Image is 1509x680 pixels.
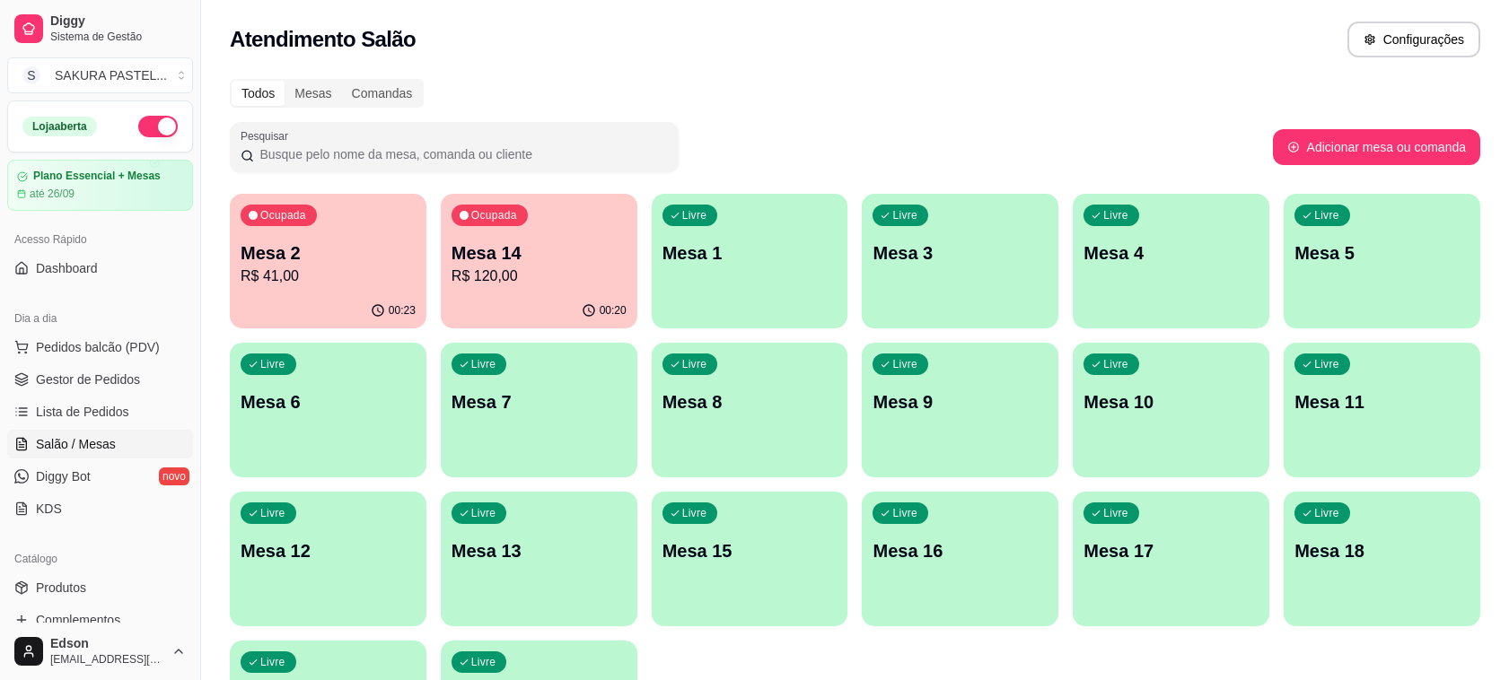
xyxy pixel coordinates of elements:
[471,655,496,669] p: Livre
[50,13,186,30] span: Diggy
[1273,129,1480,165] button: Adicionar mesa ou comanda
[7,545,193,573] div: Catálogo
[230,492,426,626] button: LivreMesa 12
[1103,506,1128,520] p: Livre
[1314,357,1339,371] p: Livre
[254,145,668,163] input: Pesquisar
[662,389,838,414] p: Mesa 8
[1314,506,1339,520] p: Livre
[1347,22,1480,57] button: Configurações
[1083,389,1259,414] p: Mesa 10
[441,194,637,328] button: OcupadaMesa 14R$ 120,0000:20
[241,240,416,266] p: Mesa 2
[36,467,91,485] span: Diggy Bot
[7,57,193,93] button: Select a team
[1294,538,1470,563] p: Mesa 18
[682,208,707,222] p: Livre
[7,573,193,602] a: Produtos
[22,117,97,136] div: Loja aberta
[1073,194,1269,328] button: LivreMesa 4
[652,194,848,328] button: LivreMesa 1
[7,365,193,394] a: Gestor de Pedidos
[441,343,637,477] button: LivreMesa 7
[1083,538,1259,563] p: Mesa 17
[22,66,40,84] span: S
[441,492,637,626] button: LivreMesa 13
[30,187,75,201] article: até 26/09
[232,81,285,106] div: Todos
[260,208,306,222] p: Ocupada
[36,403,129,421] span: Lista de Pedidos
[471,357,496,371] p: Livre
[241,128,294,144] label: Pesquisar
[230,194,426,328] button: OcupadaMesa 2R$ 41,0000:23
[652,343,848,477] button: LivreMesa 8
[452,266,627,287] p: R$ 120,00
[862,492,1058,626] button: LivreMesa 16
[892,506,917,520] p: Livre
[1284,492,1480,626] button: LivreMesa 18
[7,630,193,673] button: Edson[EMAIL_ADDRESS][DOMAIN_NAME]
[36,579,86,597] span: Produtos
[241,389,416,414] p: Mesa 6
[452,240,627,266] p: Mesa 14
[241,266,416,287] p: R$ 41,00
[892,357,917,371] p: Livre
[36,259,98,277] span: Dashboard
[36,338,160,356] span: Pedidos balcão (PDV)
[7,333,193,362] button: Pedidos balcão (PDV)
[682,506,707,520] p: Livre
[389,303,416,318] p: 00:23
[7,397,193,426] a: Lista de Pedidos
[285,81,341,106] div: Mesas
[1314,208,1339,222] p: Livre
[33,170,161,183] article: Plano Essencial + Mesas
[50,30,186,44] span: Sistema de Gestão
[862,343,1058,477] button: LivreMesa 9
[230,343,426,477] button: LivreMesa 6
[873,389,1048,414] p: Mesa 9
[36,371,140,388] span: Gestor de Pedidos
[260,655,285,669] p: Livre
[873,538,1048,563] p: Mesa 16
[7,304,193,333] div: Dia a dia
[1284,343,1480,477] button: LivreMesa 11
[862,194,1058,328] button: LivreMesa 3
[600,303,627,318] p: 00:20
[471,506,496,520] p: Livre
[36,435,116,453] span: Salão / Mesas
[241,538,416,563] p: Mesa 12
[260,357,285,371] p: Livre
[138,116,178,137] button: Alterar Status
[260,506,285,520] p: Livre
[55,66,167,84] div: SAKURA PASTEL ...
[662,240,838,266] p: Mesa 1
[36,500,62,518] span: KDS
[471,208,517,222] p: Ocupada
[36,611,120,629] span: Complementos
[1294,389,1470,414] p: Mesa 11
[7,254,193,283] a: Dashboard
[1103,357,1128,371] p: Livre
[873,240,1048,266] p: Mesa 3
[50,636,164,652] span: Edson
[230,25,416,54] h2: Atendimento Salão
[50,652,164,667] span: [EMAIL_ADDRESS][DOMAIN_NAME]
[652,492,848,626] button: LivreMesa 15
[7,494,193,523] a: KDS
[1284,194,1480,328] button: LivreMesa 5
[1083,240,1259,266] p: Mesa 4
[7,7,193,50] a: DiggySistema de Gestão
[452,538,627,563] p: Mesa 13
[1073,492,1269,626] button: LivreMesa 17
[7,430,193,458] a: Salão / Mesas
[7,462,193,491] a: Diggy Botnovo
[1103,208,1128,222] p: Livre
[342,81,423,106] div: Comandas
[1294,240,1470,266] p: Mesa 5
[892,208,917,222] p: Livre
[7,160,193,211] a: Plano Essencial + Mesasaté 26/09
[1073,343,1269,477] button: LivreMesa 10
[7,225,193,254] div: Acesso Rápido
[452,389,627,414] p: Mesa 7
